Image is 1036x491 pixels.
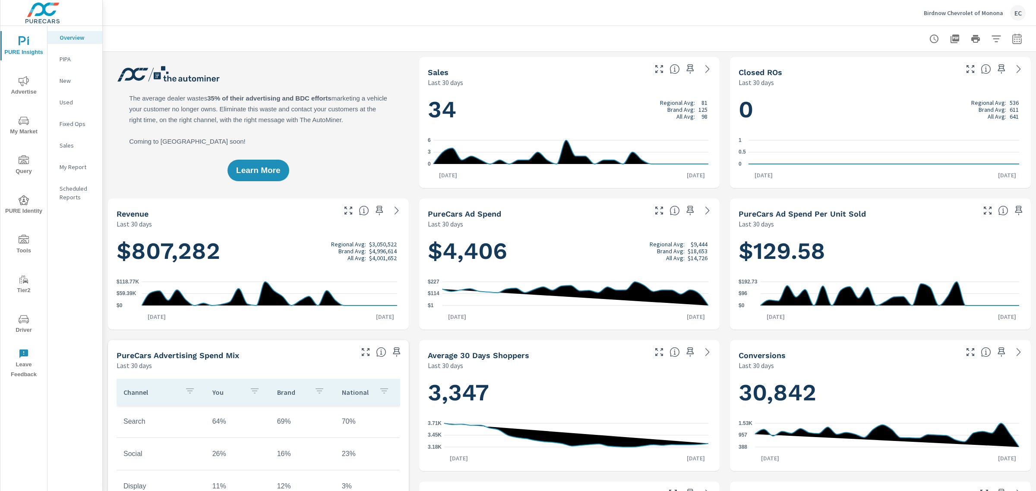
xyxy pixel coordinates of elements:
[270,443,335,465] td: 16%
[0,26,47,383] div: nav menu
[335,411,400,432] td: 70%
[3,195,44,216] span: PURE Identity
[739,209,866,218] h5: PureCars Ad Spend Per Unit Sold
[946,30,963,47] button: "Export Report to PDF"
[701,345,714,359] a: See more details in report
[444,454,474,463] p: [DATE]
[47,53,102,66] div: PIPA
[681,171,711,179] p: [DATE]
[428,420,442,426] text: 3.71K
[370,312,400,321] p: [DATE]
[205,411,270,432] td: 64%
[761,312,791,321] p: [DATE]
[347,255,366,261] p: All Avg:
[667,106,695,113] p: Brand Avg:
[676,113,695,120] p: All Avg:
[683,345,697,359] span: Save this to your personalized report
[60,76,95,85] p: New
[698,106,708,113] p: 125
[981,204,995,217] button: Make Fullscreen
[998,205,1008,216] span: Average cost of advertising per each vehicle sold at the dealer over the selected date range. The...
[60,184,95,201] p: Scheduled Reports
[117,411,205,432] td: Search
[683,204,697,217] span: Save this to your personalized report
[47,31,102,44] div: Overview
[428,149,431,155] text: 3
[688,248,708,255] p: $18,653
[666,255,685,261] p: All Avg:
[270,411,335,432] td: 69%
[701,113,708,120] p: 98
[428,219,463,229] p: Last 30 days
[117,351,239,360] h5: PureCars Advertising Spend Mix
[433,171,463,179] p: [DATE]
[3,155,44,176] span: Query
[681,454,711,463] p: [DATE]
[335,443,400,465] td: 23%
[701,99,708,106] p: 81
[60,55,95,63] p: PIPA
[963,345,977,359] button: Make Fullscreen
[373,204,386,217] span: Save this to your personalized report
[117,279,139,285] text: $118.77K
[1012,62,1026,76] a: See more details in report
[60,141,95,150] p: Sales
[739,137,742,143] text: 1
[660,99,695,106] p: Regional Avg:
[670,205,680,216] span: Total cost of media for all PureCars channels for the selected dealership group over the selected...
[739,279,758,285] text: $192.73
[988,30,1005,47] button: Apply Filters
[117,443,205,465] td: Social
[701,204,714,217] a: See more details in report
[995,62,1008,76] span: Save this to your personalized report
[749,171,779,179] p: [DATE]
[688,255,708,261] p: $14,726
[212,388,243,397] p: You
[739,149,746,155] text: 0.5
[3,235,44,256] span: Tools
[652,204,666,217] button: Make Fullscreen
[739,219,774,229] p: Last 30 days
[755,454,785,463] p: [DATE]
[691,241,708,248] p: $9,444
[739,444,747,450] text: 388
[117,236,400,266] h1: $807,282
[981,347,991,357] span: The number of dealer-specified goals completed by a visitor. [Source: This data is provided by th...
[428,378,711,407] h1: 3,347
[117,219,152,229] p: Last 30 days
[123,388,178,397] p: Channel
[739,378,1022,407] h1: 30,842
[117,360,152,371] p: Last 30 days
[205,443,270,465] td: 26%
[428,68,449,77] h5: Sales
[331,241,366,248] p: Regional Avg:
[963,62,977,76] button: Make Fullscreen
[739,77,774,88] p: Last 30 days
[967,30,984,47] button: Print Report
[739,95,1022,124] h1: 0
[995,345,1008,359] span: Save this to your personalized report
[60,163,95,171] p: My Report
[428,161,431,167] text: 0
[428,291,439,297] text: $114
[428,279,439,285] text: $227
[428,360,463,371] p: Last 30 days
[428,302,434,308] text: $1
[971,99,1006,106] p: Regional Avg:
[739,351,786,360] h5: Conversions
[47,161,102,173] div: My Report
[369,241,397,248] p: $3,050,522
[1010,113,1019,120] p: 641
[60,33,95,42] p: Overview
[277,388,307,397] p: Brand
[739,360,774,371] p: Last 30 days
[981,64,991,74] span: Number of Repair Orders Closed by the selected dealership group over the selected time range. [So...
[60,98,95,107] p: Used
[117,291,136,297] text: $59.39K
[376,347,386,357] span: This table looks at how you compare to the amount of budget you spend per channel as opposed to y...
[369,248,397,255] p: $4,996,614
[142,312,172,321] p: [DATE]
[342,388,372,397] p: National
[369,255,397,261] p: $4,001,652
[1008,30,1026,47] button: Select Date Range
